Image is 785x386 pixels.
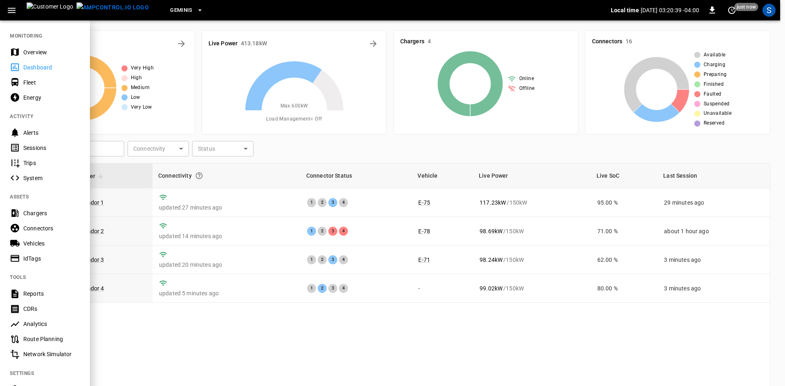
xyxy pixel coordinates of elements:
div: Alerts [23,129,80,137]
div: Sessions [23,144,80,152]
div: System [23,174,80,182]
p: Local time [611,6,639,14]
div: Connectors [23,224,80,232]
button: set refresh interval [725,4,738,17]
div: Chargers [23,209,80,217]
img: ampcontrol.io logo [76,2,149,13]
img: Customer Logo [27,2,73,18]
div: Analytics [23,320,80,328]
div: Dashboard [23,63,80,71]
div: IdTags [23,254,80,263]
div: Trips [23,159,80,167]
div: Reports [23,290,80,298]
div: Overview [23,48,80,56]
div: Network Simulator [23,350,80,358]
div: Energy [23,94,80,102]
div: Route Planning [23,335,80,343]
span: Geminis [170,6,193,15]
div: Fleet [23,78,80,87]
p: [DATE] 03:20:39 -04:00 [641,6,699,14]
div: CDRs [23,305,80,313]
div: Vehicles [23,239,80,248]
span: just now [734,3,758,11]
div: profile-icon [763,4,776,17]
